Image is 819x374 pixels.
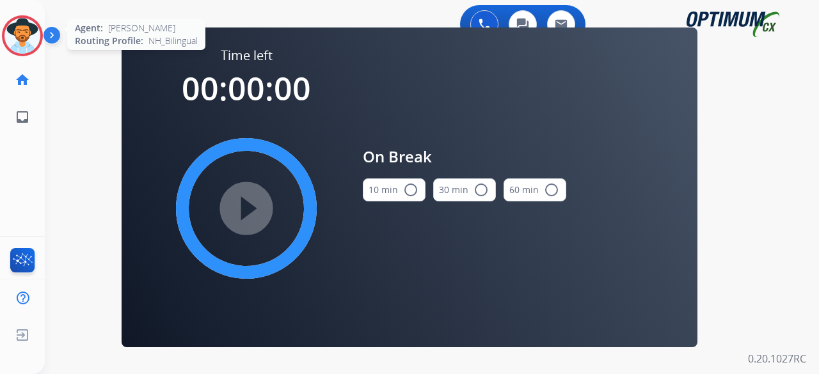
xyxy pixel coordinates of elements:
p: 0.20.1027RC [748,351,806,366]
button: 10 min [363,178,425,201]
mat-icon: home [15,72,30,88]
mat-icon: radio_button_unchecked [473,182,489,198]
span: On Break [363,145,566,168]
mat-icon: inbox [15,109,30,125]
span: 00:00:00 [182,66,311,110]
span: Agent: [75,22,103,35]
button: 30 min [433,178,496,201]
img: avatar [4,18,40,54]
span: Routing Profile: [75,35,143,47]
mat-icon: radio_button_unchecked [403,182,418,198]
mat-icon: radio_button_unchecked [544,182,559,198]
span: [PERSON_NAME] [108,22,175,35]
span: Time left [221,47,273,65]
span: NH_Bilingual [148,35,198,47]
button: 60 min [504,178,566,201]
